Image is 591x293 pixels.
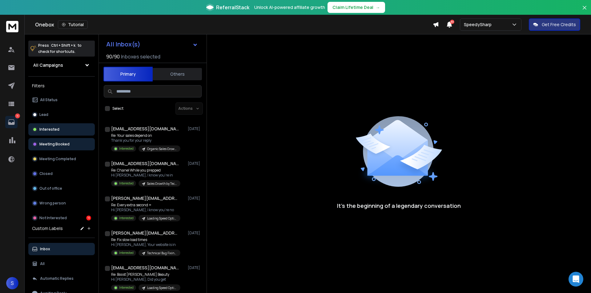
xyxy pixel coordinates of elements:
button: Tutorial [58,20,88,29]
span: ReferralStack [216,4,249,11]
span: → [376,4,380,10]
p: Interested [119,251,134,255]
p: [DATE] [188,161,202,166]
p: All Status [40,97,58,102]
p: Get Free Credits [542,22,576,28]
span: 90 / 90 [106,53,120,60]
h1: [EMAIL_ADDRESS][DOMAIN_NAME] [111,126,179,132]
p: Loading Speed Optimization [147,286,177,290]
p: It’s the beginning of a legendary conversation [337,201,461,210]
p: [DATE] [188,196,202,201]
p: Re: Every extra second = [111,203,180,208]
h1: [EMAIL_ADDRESS][DOMAIN_NAME] [111,265,179,271]
button: Wrong person [28,197,95,209]
button: Closed [28,168,95,180]
p: Press to check for shortcuts. [38,42,82,55]
div: Onebox [35,20,433,29]
button: Not Interested11 [28,212,95,224]
button: All Inbox(s) [101,38,203,50]
p: Unlock AI-powered affiliate growth [254,4,325,10]
button: Close banner [581,4,589,18]
h1: [EMAIL_ADDRESS][DOMAIN_NAME] [111,160,179,167]
p: Inbox [40,247,50,251]
div: 11 [86,216,91,220]
button: All [28,258,95,270]
p: Wrong person [39,201,66,206]
button: Get Free Credits [529,18,580,31]
p: Interested [119,181,134,186]
h1: All Inbox(s) [106,41,140,47]
button: Interested [28,123,95,136]
p: 11 [15,113,20,118]
p: Re: Boost [PERSON_NAME] Beauty [111,272,180,277]
p: Out of office [39,186,62,191]
p: Hi [PERSON_NAME], Did you get [111,277,180,282]
p: Not Interested [39,216,67,220]
button: Inbox [28,243,95,255]
button: S [6,277,18,289]
button: Automatic Replies [28,272,95,285]
p: Thank you for your reply [111,138,180,143]
button: Meeting Completed [28,153,95,165]
p: Organic Sales Growth [147,147,177,151]
p: Interested [119,285,134,290]
p: Meeting Booked [39,142,70,147]
label: Select [112,106,123,111]
p: Hi [PERSON_NAME], I know you’re in [111,173,180,178]
p: SpeedySharp [464,22,494,28]
h3: Custom Labels [32,225,63,232]
p: [DATE] [188,126,202,131]
p: Closed [39,171,53,176]
p: Automatic Replies [40,276,74,281]
p: Sales Growth by Technical Fixing [147,181,177,186]
p: Interested [39,127,59,132]
p: All [40,261,45,266]
span: 33 [450,20,454,24]
button: Meeting Booked [28,138,95,150]
span: Ctrl + Shift + k [50,42,76,49]
h3: Filters [28,81,95,90]
div: Open Intercom Messenger [569,272,583,287]
p: Interested [119,146,134,151]
p: [DATE] [188,265,202,270]
h3: Inboxes selected [121,53,160,60]
button: Others [153,67,202,81]
p: Technical Bug Fixing and Loading Speed [147,251,177,255]
a: 11 [5,116,18,128]
p: Lead [39,112,48,117]
p: Re: Chanel While you prepped [111,168,180,173]
button: Lead [28,109,95,121]
h1: [PERSON_NAME][EMAIL_ADDRESS][DOMAIN_NAME] [111,195,179,201]
button: Out of office [28,182,95,195]
p: Hi [PERSON_NAME], I know you’re no [111,208,180,212]
button: Claim Lifetime Deal→ [328,2,385,13]
button: All Status [28,94,95,106]
p: Interested [119,216,134,220]
p: [DATE] [188,231,202,236]
button: Primary [103,67,153,81]
h1: All Campaigns [33,62,63,68]
p: Re: Your sales depend on [111,133,180,138]
button: All Campaigns [28,59,95,71]
p: Re: Fix slow load times [111,237,180,242]
h1: [PERSON_NAME][EMAIL_ADDRESS][DOMAIN_NAME] [111,230,179,236]
p: Loading Speed Optimization [147,216,177,221]
p: Meeting Completed [39,156,76,161]
p: Hi [PERSON_NAME], Your website is in [111,242,180,247]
